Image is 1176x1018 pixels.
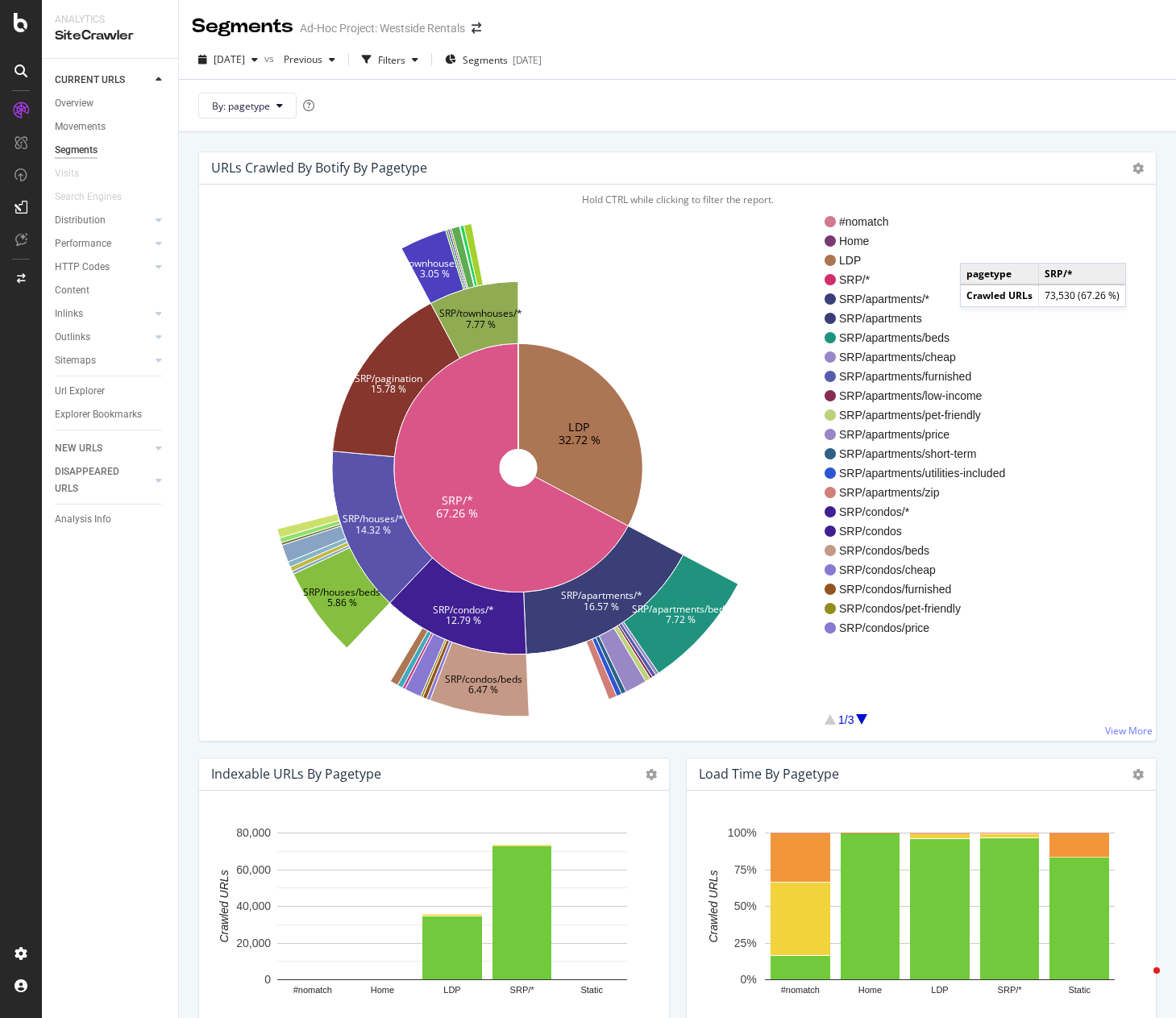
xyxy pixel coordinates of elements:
[858,986,881,995] text: Home
[327,596,357,609] text: 5.86 %
[264,52,277,65] span: vs
[378,53,405,67] div: Filters
[1132,769,1144,780] i: Options
[561,588,642,602] text: SRP/apartments/*
[839,407,1005,423] span: SRP/apartments/pet-friendly
[218,870,231,943] text: Crawled URLs
[839,252,1005,268] span: LDP
[580,986,603,995] text: Static
[55,165,79,182] div: Visits
[839,600,1005,617] span: SRP/condos/pet-friendly
[55,352,151,369] a: Sitemaps
[931,986,948,995] text: LDP
[55,142,167,159] a: Segments
[733,937,756,949] text: 25%
[55,118,167,135] a: Movements
[55,189,138,206] a: Search Engines
[839,446,1005,462] span: SRP/apartments/short-term
[55,440,151,457] a: NEW URLS
[438,47,548,73] button: Segments[DATE]
[727,827,756,840] text: 100%
[55,72,151,89] a: CURRENT URLS
[55,212,106,229] div: Distribution
[1132,163,1144,174] i: Options
[839,388,1005,404] span: SRP/apartments/low-income
[839,233,1005,249] span: Home
[55,235,111,252] div: Performance
[468,683,498,696] text: 6.47 %
[55,305,83,322] div: Inlinks
[55,305,151,322] a: Inlinks
[839,330,1005,346] span: SRP/apartments/beds
[55,165,95,182] a: Visits
[236,863,271,876] text: 60,000
[236,827,271,840] text: 80,000
[780,986,819,995] text: #nomatch
[839,310,1005,326] span: SRP/apartments
[839,368,1005,384] span: SRP/apartments/furnished
[212,99,270,113] span: By: pagetype
[838,712,854,728] div: 1/3
[214,52,245,66] span: 2025 Oct. 3rd
[198,93,297,118] button: By: pagetype
[55,72,125,89] div: CURRENT URLS
[371,986,394,995] text: Home
[510,986,535,995] text: SRP/*
[632,602,729,616] text: SRP/apartments/beds
[513,53,542,67] div: [DATE]
[582,193,774,206] span: Hold CTRL while clicking to filter the report.
[584,599,619,613] text: 16.57 %
[55,329,90,346] div: Outlinks
[997,986,1022,995] text: SRP/*
[445,672,522,686] text: SRP/condos/beds
[707,870,720,943] text: Crawled URLs
[463,53,508,67] span: Segments
[55,352,96,369] div: Sitemaps
[568,418,590,434] text: LDP
[442,492,473,508] text: SRP/*
[55,27,165,45] div: SiteCrawler
[55,329,151,346] a: Outlinks
[1121,963,1160,1002] iframe: Intercom live chat
[192,13,293,40] div: Segments
[277,47,342,73] button: Previous
[839,620,1005,636] span: SRP/condos/price
[55,511,167,528] a: Analysis Info
[839,523,1005,539] span: SRP/condos
[839,465,1005,481] span: SRP/apartments/utilities-included
[211,763,381,785] h4: Indexable URLs by pagetype
[55,440,102,457] div: NEW URLS
[236,900,271,913] text: 40,000
[466,317,496,330] text: 7.77 %
[303,584,380,598] text: SRP/houses/beds
[355,47,425,73] button: Filters
[55,13,165,27] div: Analytics
[839,272,1005,288] span: SRP/*
[293,986,332,995] text: #nomatch
[961,285,1039,305] td: Crawled URLs
[839,349,1005,365] span: SRP/apartments/cheap
[439,306,522,320] text: SRP/townhouses/*
[839,214,1005,230] span: #nomatch
[55,463,151,497] a: DISAPPEARED URLS
[699,763,839,785] h4: Load Time by pagetype
[740,974,756,987] text: 0%
[472,23,481,34] div: arrow-right-arrow-left
[1039,264,1126,285] td: SRP/*
[1039,285,1126,305] td: 73,530 (67.26 %)
[355,522,391,536] text: 14.32 %
[192,47,264,73] button: [DATE]
[55,189,122,206] div: Search Engines
[55,259,151,276] a: HTTP Codes
[839,484,1005,501] span: SRP/apartments/zip
[55,118,106,135] div: Movements
[277,52,322,66] span: Previous
[55,142,98,159] div: Segments
[433,603,494,617] text: SRP/condos/*
[446,613,481,627] text: 12.79 %
[55,95,167,112] a: Overview
[839,581,1005,597] span: SRP/condos/furnished
[961,264,1039,285] td: pagetype
[733,863,756,876] text: 75%
[211,157,427,179] h4: URLs Crawled By Botify By pagetype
